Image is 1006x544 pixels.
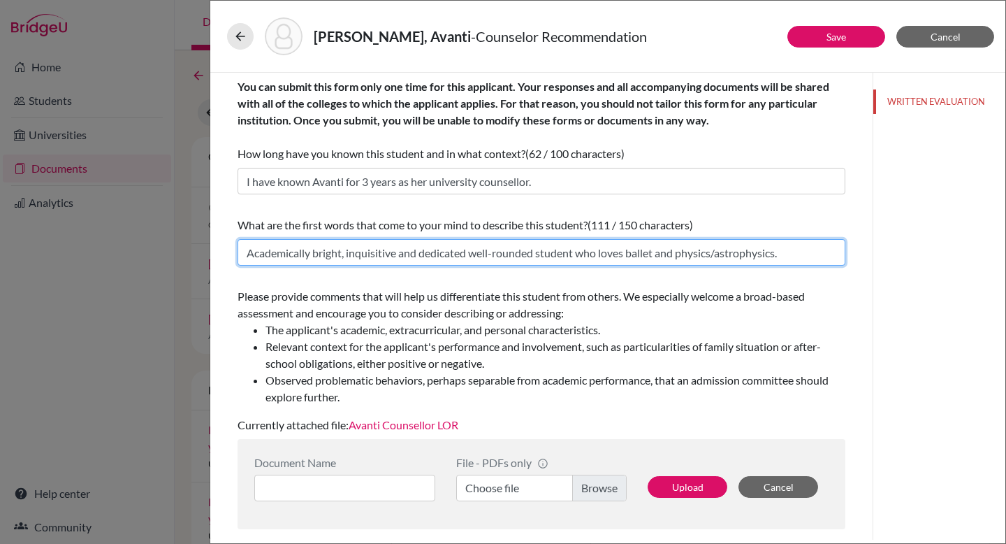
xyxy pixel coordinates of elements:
span: - Counselor Recommendation [471,28,647,45]
a: Avanti Counsellor LOR [349,418,458,431]
span: Please provide comments that will help us differentiate this student from others. We especially w... [238,289,845,406]
li: Relevant context for the applicant's performance and involvement, such as particularities of fami... [265,338,845,372]
span: How long have you known this student and in what context? [238,80,829,160]
span: (62 / 100 characters) [525,147,625,160]
label: Choose file [456,475,627,501]
div: Document Name [254,456,435,469]
span: (111 / 150 characters) [588,218,693,231]
div: Currently attached file: [238,282,845,439]
li: The applicant's academic, extracurricular, and personal characteristics. [265,322,845,338]
button: Cancel [738,476,818,498]
span: info [537,458,548,469]
div: File - PDFs only [456,456,627,469]
li: Observed problematic behaviors, perhaps separable from academic performance, that an admission co... [265,372,845,406]
b: You can submit this form only one time for this applicant. Your responses and all accompanying do... [238,80,829,127]
strong: [PERSON_NAME], Avanti [314,28,471,45]
span: What are the first words that come to your mind to describe this student? [238,218,588,231]
button: WRITTEN EVALUATION [873,90,1005,114]
button: Upload [648,476,727,498]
